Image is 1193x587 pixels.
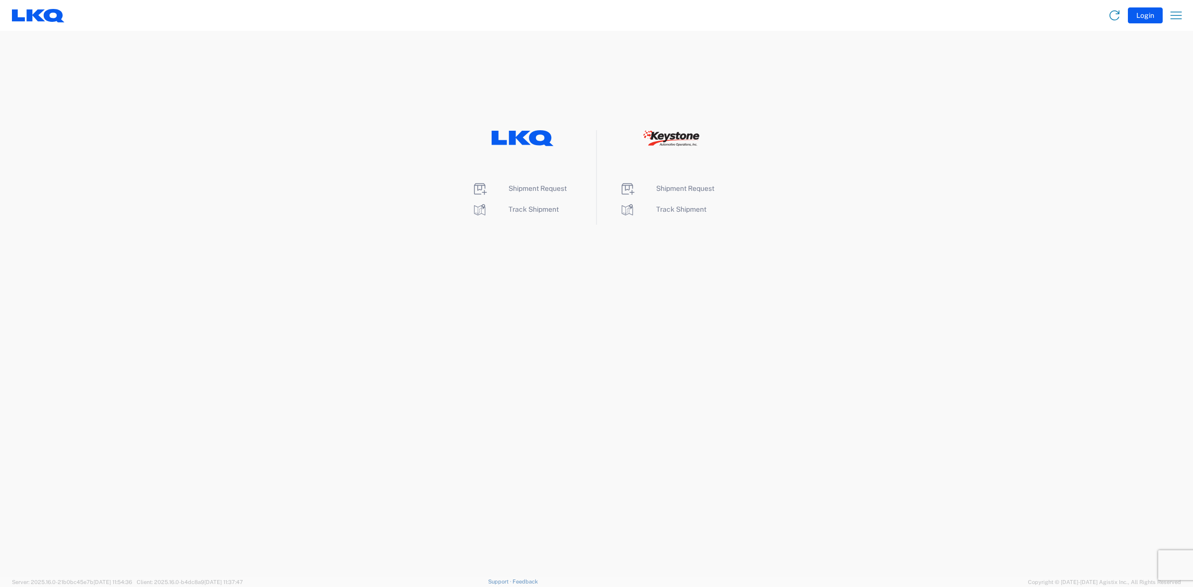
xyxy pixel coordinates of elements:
span: Track Shipment [656,205,706,213]
span: [DATE] 11:37:47 [204,579,243,585]
button: Login [1128,7,1163,23]
span: Copyright © [DATE]-[DATE] Agistix Inc., All Rights Reserved [1028,578,1181,587]
span: Server: 2025.16.0-21b0bc45e7b [12,579,132,585]
a: Shipment Request [472,184,567,192]
a: Feedback [512,579,538,585]
a: Track Shipment [472,205,559,213]
a: Shipment Request [619,184,714,192]
span: Shipment Request [509,184,567,192]
a: Track Shipment [619,205,706,213]
span: [DATE] 11:54:36 [93,579,132,585]
span: Track Shipment [509,205,559,213]
span: Shipment Request [656,184,714,192]
span: Client: 2025.16.0-b4dc8a9 [137,579,243,585]
a: Support [488,579,513,585]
